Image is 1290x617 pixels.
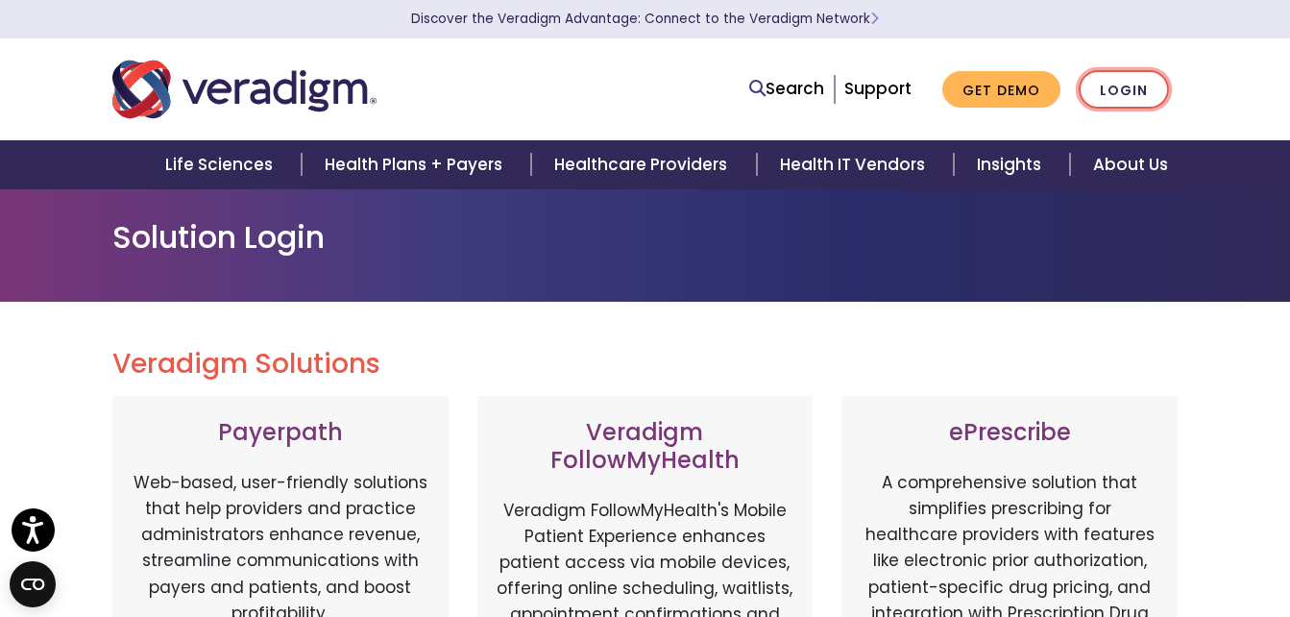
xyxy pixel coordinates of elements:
h1: Solution Login [112,219,1179,256]
a: Health IT Vendors [757,140,954,189]
img: Veradigm logo [112,58,377,121]
a: Insights [954,140,1070,189]
h2: Veradigm Solutions [112,348,1179,381]
h3: Veradigm FollowMyHealth [497,419,794,475]
a: About Us [1070,140,1191,189]
a: Login [1079,70,1169,110]
a: Search [749,76,824,102]
span: Learn More [870,10,879,28]
a: Life Sciences [142,140,302,189]
a: Get Demo [942,71,1060,109]
h3: Payerpath [132,419,429,447]
a: Support [844,77,912,100]
a: Health Plans + Payers [302,140,531,189]
a: Discover the Veradigm Advantage: Connect to the Veradigm NetworkLearn More [411,10,879,28]
h3: ePrescribe [861,419,1158,447]
a: Healthcare Providers [531,140,756,189]
button: Open CMP widget [10,561,56,607]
